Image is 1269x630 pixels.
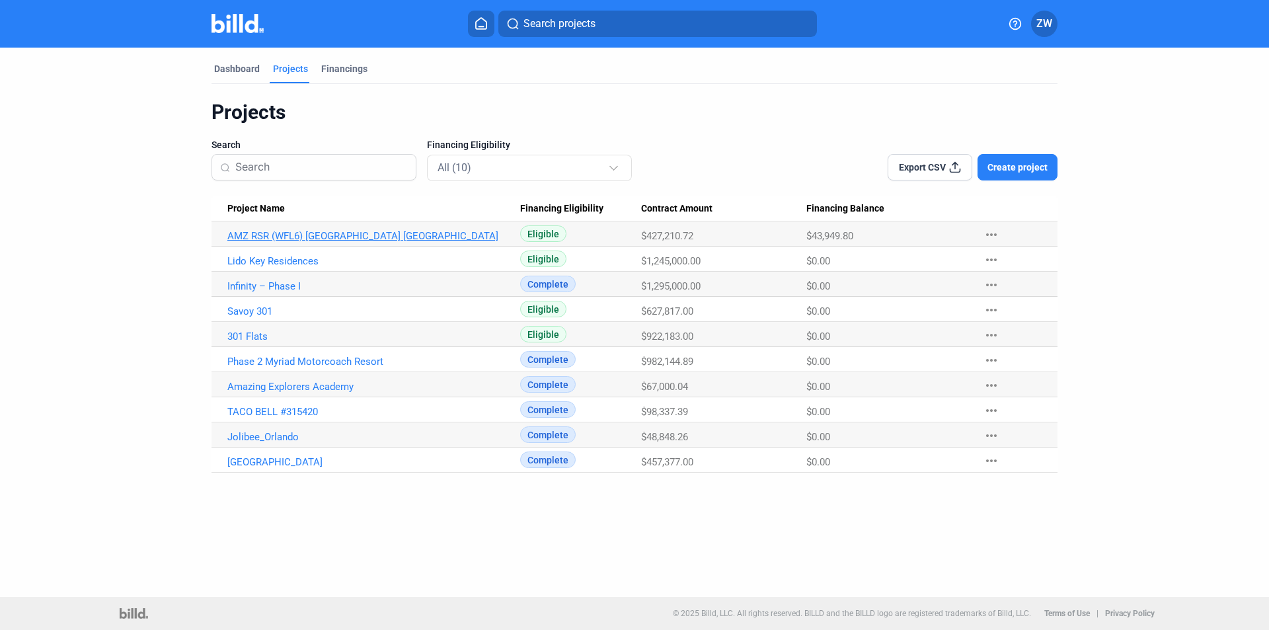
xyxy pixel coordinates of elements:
a: Infinity – Phase I [227,280,520,292]
a: [GEOGRAPHIC_DATA] [227,456,520,468]
mat-icon: more_horiz [983,277,999,293]
span: Complete [520,376,576,393]
mat-icon: more_horiz [983,302,999,318]
span: Eligible [520,326,566,342]
div: Dashboard [214,62,260,75]
a: 301 Flats [227,331,520,342]
span: Project Name [227,203,285,215]
span: Financing Eligibility [427,138,510,151]
a: AMZ RSR (WFL6) [GEOGRAPHIC_DATA] [GEOGRAPHIC_DATA] [227,230,520,242]
mat-icon: more_horiz [983,403,999,418]
span: Complete [520,276,576,292]
span: $48,848.26 [641,431,688,443]
div: Projects [211,100,1057,125]
div: Financing Eligibility [520,203,642,215]
span: Financing Eligibility [520,203,603,215]
p: | [1096,609,1098,618]
div: Financing Balance [806,203,970,215]
span: $98,337.39 [641,406,688,418]
div: Projects [273,62,308,75]
span: Search projects [523,16,596,32]
input: Search [235,153,408,181]
button: Create project [978,154,1057,180]
div: Project Name [227,203,520,215]
span: $67,000.04 [641,381,688,393]
span: $427,210.72 [641,230,693,242]
img: Billd Company Logo [211,14,264,33]
span: $0.00 [806,431,830,443]
div: Financings [321,62,367,75]
a: Savoy 301 [227,305,520,317]
span: $1,245,000.00 [641,255,701,267]
span: $43,949.80 [806,230,853,242]
div: Contract Amount [641,203,806,215]
span: $922,183.00 [641,331,693,342]
span: ZW [1036,16,1052,32]
span: Complete [520,426,576,443]
p: © 2025 Billd, LLC. All rights reserved. BILLD and the BILLD logo are registered trademarks of Bil... [673,609,1031,618]
a: Jolibee_Orlando [227,431,520,443]
button: Export CSV [888,154,972,180]
mat-icon: more_horiz [983,377,999,393]
span: Complete [520,401,576,418]
a: TACO BELL #315420 [227,406,520,418]
mat-icon: more_horiz [983,428,999,444]
a: Lido Key Residences [227,255,520,267]
button: Search projects [498,11,817,37]
mat-icon: more_horiz [983,252,999,268]
span: $627,817.00 [641,305,693,317]
mat-icon: more_horiz [983,352,999,368]
span: $0.00 [806,356,830,368]
span: Eligible [520,301,566,317]
span: $0.00 [806,305,830,317]
span: Complete [520,351,576,368]
mat-icon: more_horiz [983,327,999,343]
button: ZW [1031,11,1057,37]
span: Financing Balance [806,203,884,215]
span: Complete [520,452,576,468]
b: Terms of Use [1044,609,1090,618]
a: Amazing Explorers Academy [227,381,520,393]
mat-icon: more_horiz [983,453,999,469]
span: Contract Amount [641,203,712,215]
span: $0.00 [806,381,830,393]
span: $457,377.00 [641,456,693,468]
span: Export CSV [899,161,946,174]
mat-icon: more_horiz [983,227,999,243]
span: Eligible [520,251,566,267]
span: $982,144.89 [641,356,693,368]
span: $1,295,000.00 [641,280,701,292]
span: Search [211,138,241,151]
span: $0.00 [806,456,830,468]
img: logo [120,608,148,619]
span: Eligible [520,225,566,242]
span: $0.00 [806,331,830,342]
mat-select-trigger: All (10) [438,161,471,174]
span: $0.00 [806,280,830,292]
span: Create project [987,161,1048,174]
b: Privacy Policy [1105,609,1155,618]
a: Phase 2 Myriad Motorcoach Resort [227,356,520,368]
span: $0.00 [806,406,830,418]
span: $0.00 [806,255,830,267]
